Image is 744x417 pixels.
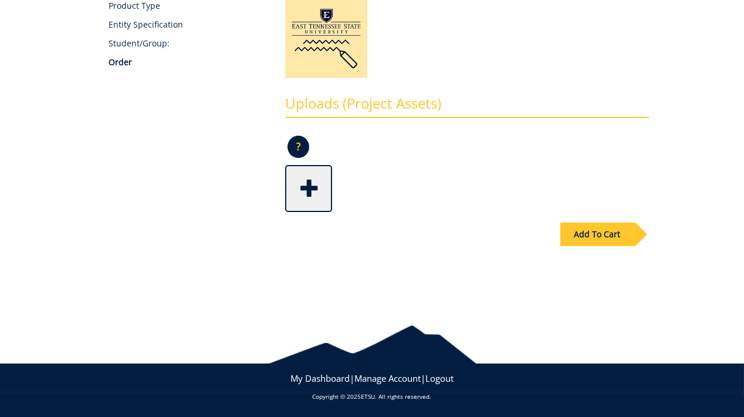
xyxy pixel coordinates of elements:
p: Entity Specification [109,19,268,31]
p: Student/Group: [109,38,268,49]
a: My Dashboard [290,372,350,384]
a: Logout [425,372,454,384]
a: Manage Account [354,372,421,384]
p: ? [288,136,309,158]
h3: Uploads (Project Assets) [285,96,649,118]
div: Add To Cart [560,223,635,246]
p: Order [109,56,268,68]
a: ETSU [361,392,376,401]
